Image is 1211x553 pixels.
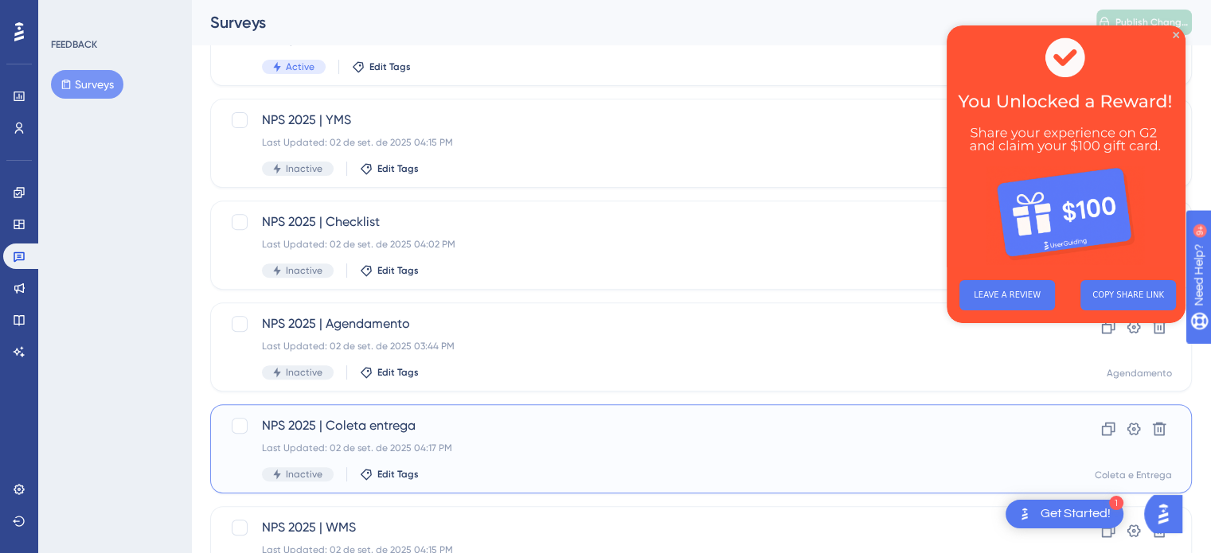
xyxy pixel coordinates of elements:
button: Edit Tags [360,468,419,481]
span: Inactive [286,264,322,277]
div: Last Updated: 02 de set. de 2025 04:17 PM [262,442,1013,454]
button: Publish Changes [1096,10,1192,35]
span: Edit Tags [377,468,419,481]
div: Last Updated: 02 de set. de 2025 03:44 PM [262,340,1013,352]
span: Edit Tags [377,264,419,277]
div: Surveys [210,11,1057,33]
button: Edit Tags [360,366,419,379]
iframe: UserGuiding AI Assistant Launcher [1144,490,1192,538]
span: Edit Tags [377,366,419,379]
span: Inactive [286,162,322,175]
div: 1 [1109,496,1123,510]
img: launcher-image-alternative-text [1015,504,1034,524]
span: Inactive [286,366,322,379]
button: Surveys [51,70,123,99]
button: Edit Tags [360,162,419,175]
div: Open Get Started! checklist, remaining modules: 1 [1006,500,1123,528]
div: Last Updated: 02 de set. de 2025 04:15 PM [262,136,1013,149]
div: Coleta e Entrega [1095,469,1172,481]
span: Publish Changes [1115,16,1190,29]
span: Edit Tags [369,60,411,73]
button: Edit Tags [360,264,419,277]
button: Edit Tags [352,60,411,73]
button: LEAVE A REVIEW [13,255,108,285]
span: NPS 2025 | Checklist [262,212,1013,232]
span: Active [286,60,314,73]
div: FEEDBACK [51,38,97,51]
div: 9+ [108,8,118,21]
span: NPS 2025 | Agendamento [262,314,1013,333]
span: NPS 2025 | Coleta entrega [262,416,1013,435]
button: COPY SHARE LINK [134,255,229,285]
span: Need Help? [37,4,100,23]
div: Agendamento [1107,367,1172,380]
span: Edit Tags [377,162,419,175]
div: Get Started! [1041,505,1111,523]
span: NPS 2025 | WMS [262,518,1013,537]
span: Inactive [286,468,322,481]
div: Last Updated: 02 de set. de 2025 04:02 PM [262,238,1013,251]
div: Close Preview [226,6,232,13]
span: NPS 2025 | YMS [262,111,1013,130]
